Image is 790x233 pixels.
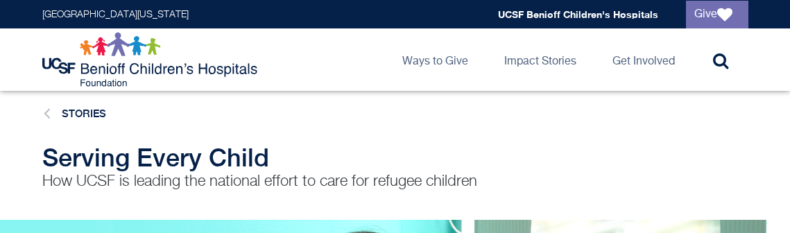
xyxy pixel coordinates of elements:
a: UCSF Benioff Children's Hospitals [498,8,658,20]
a: Stories [62,107,106,119]
span: Serving Every Child [42,143,269,172]
a: Ways to Give [391,28,479,91]
a: Impact Stories [493,28,587,91]
a: [GEOGRAPHIC_DATA][US_STATE] [42,10,189,19]
a: Give [686,1,748,28]
p: How UCSF is leading the national effort to care for refugee children [42,171,576,192]
a: Get Involved [601,28,686,91]
img: Logo for UCSF Benioff Children's Hospitals Foundation [42,32,261,87]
